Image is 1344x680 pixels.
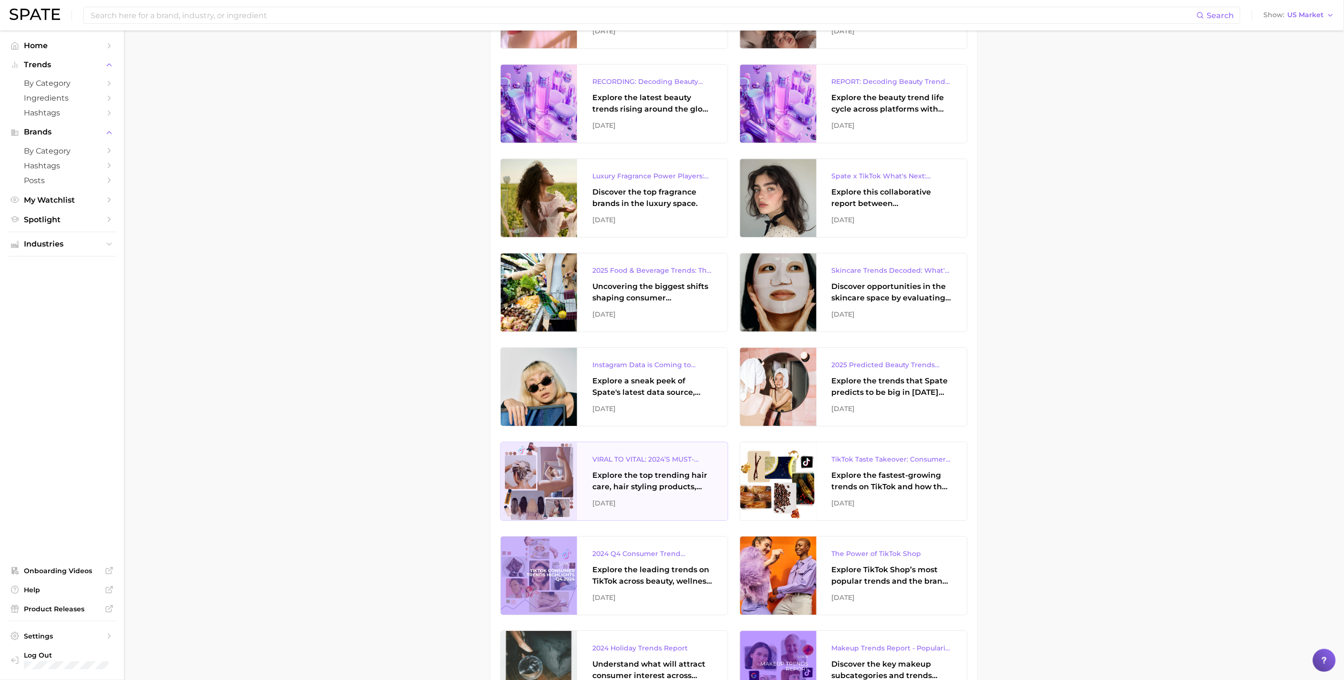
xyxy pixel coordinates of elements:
[24,161,100,170] span: Hashtags
[592,564,713,587] div: Explore the leading trends on TikTok across beauty, wellness, food & beverage, and personal care.
[832,564,952,587] div: Explore TikTok Shop’s most popular trends and the brands dominating the social commerce platform.
[740,253,968,332] a: Skincare Trends Decoded: What's Popular According to Google Search & TikTokDiscover opportunities...
[592,375,713,398] div: Explore a sneak peek of Spate's latest data source, Instagram, through this spotlight report.
[832,186,952,209] div: Explore this collaborative report between [PERSON_NAME] and TikTok to explore the next big beauty...
[592,642,713,654] div: 2024 Holiday Trends Report
[24,605,100,613] span: Product Releases
[24,128,100,136] span: Brands
[24,567,100,575] span: Onboarding Videos
[832,497,952,509] div: [DATE]
[24,240,100,248] span: Industries
[8,629,116,643] a: Settings
[592,25,713,37] div: [DATE]
[8,125,116,139] button: Brands
[8,105,116,120] a: Hashtags
[592,359,713,371] div: Instagram Data is Coming to Spate
[24,196,100,205] span: My Watchlist
[1261,9,1337,21] button: ShowUS Market
[592,403,713,414] div: [DATE]
[8,144,116,158] a: by Category
[592,76,713,87] div: RECORDING: Decoding Beauty Trends & Platform Dynamics on Google, TikTok & Instagram
[8,91,116,105] a: Ingredients
[832,548,952,559] div: The Power of TikTok Shop
[592,548,713,559] div: 2024 Q4 Consumer Trend Highlights (TikTok)
[24,176,100,185] span: Posts
[1207,11,1234,20] span: Search
[500,442,728,521] a: VIRAL TO VITAL: 2024’S MUST-KNOW HAIR TRENDS ON TIKTOKExplore the top trending hair care, hair st...
[24,93,100,103] span: Ingredients
[8,193,116,207] a: My Watchlist
[8,158,116,173] a: Hashtags
[24,146,100,155] span: by Category
[832,170,952,182] div: Spate x TikTok What's Next: Beauty Edition
[8,583,116,597] a: Help
[832,375,952,398] div: Explore the trends that Spate predicts to be big in [DATE] across the skin, hair, makeup, body, a...
[592,186,713,209] div: Discover the top fragrance brands in the luxury space.
[500,536,728,615] a: 2024 Q4 Consumer Trend Highlights (TikTok)Explore the leading trends on TikTok across beauty, wel...
[592,92,713,115] div: Explore the latest beauty trends rising around the globe and gain a clear understanding of consum...
[592,120,713,131] div: [DATE]
[592,309,713,320] div: [DATE]
[740,347,968,426] a: 2025 Predicted Beauty Trends ReportExplore the trends that Spate predicts to be big in [DATE] acr...
[740,158,968,237] a: Spate x TikTok What's Next: Beauty EditionExplore this collaborative report between [PERSON_NAME]...
[24,61,100,69] span: Trends
[24,651,109,659] span: Log Out
[8,58,116,72] button: Trends
[832,309,952,320] div: [DATE]
[592,170,713,182] div: Luxury Fragrance Power Players: Consumers’ Brand Favorites
[832,359,952,371] div: 2025 Predicted Beauty Trends Report
[8,237,116,251] button: Industries
[740,64,968,143] a: REPORT: Decoding Beauty Trends & Platform Dynamics on Google, TikTok & InstagramExplore the beaut...
[24,586,100,594] span: Help
[500,347,728,426] a: Instagram Data is Coming to SpateExplore a sneak peek of Spate's latest data source, Instagram, t...
[8,602,116,616] a: Product Releases
[8,38,116,53] a: Home
[8,212,116,227] a: Spotlight
[24,632,100,640] span: Settings
[8,173,116,188] a: Posts
[24,215,100,224] span: Spotlight
[832,281,952,304] div: Discover opportunities in the skincare space by evaluating the face product and face concerns dri...
[592,592,713,603] div: [DATE]
[10,9,60,20] img: SPATE
[500,158,728,237] a: Luxury Fragrance Power Players: Consumers’ Brand FavoritesDiscover the top fragrance brands in th...
[24,108,100,117] span: Hashtags
[832,642,952,654] div: Makeup Trends Report - Popularity Index
[8,564,116,578] a: Onboarding Videos
[500,64,728,143] a: RECORDING: Decoding Beauty Trends & Platform Dynamics on Google, TikTok & InstagramExplore the la...
[832,265,952,276] div: Skincare Trends Decoded: What's Popular According to Google Search & TikTok
[24,79,100,88] span: by Category
[592,214,713,226] div: [DATE]
[740,536,968,615] a: The Power of TikTok ShopExplore TikTok Shop’s most popular trends and the brands dominating the s...
[832,453,952,465] div: TikTok Taste Takeover: Consumers' Favorite Flavors
[832,92,952,115] div: Explore the beauty trend life cycle across platforms with exclusive insights from Spate’s Popular...
[592,453,713,465] div: VIRAL TO VITAL: 2024’S MUST-KNOW HAIR TRENDS ON TIKTOK
[8,648,116,672] a: Log out. Currently logged in with e-mail vy_dong@cotyinc.com.
[832,470,952,493] div: Explore the fastest-growing trends on TikTok and how they reveal consumers' growing preferences.
[832,403,952,414] div: [DATE]
[90,7,1197,23] input: Search here for a brand, industry, or ingredient
[1264,12,1285,18] span: Show
[832,120,952,131] div: [DATE]
[1288,12,1324,18] span: US Market
[592,497,713,509] div: [DATE]
[500,253,728,332] a: 2025 Food & Beverage Trends: The Biggest Trends According to TikTok & Google SearchUncovering the...
[832,592,952,603] div: [DATE]
[592,470,713,493] div: Explore the top trending hair care, hair styling products, and hair colors driving the TikTok hai...
[832,76,952,87] div: REPORT: Decoding Beauty Trends & Platform Dynamics on Google, TikTok & Instagram
[24,41,100,50] span: Home
[832,25,952,37] div: [DATE]
[8,76,116,91] a: by Category
[592,265,713,276] div: 2025 Food & Beverage Trends: The Biggest Trends According to TikTok & Google Search
[592,281,713,304] div: Uncovering the biggest shifts shaping consumer preferences.
[832,214,952,226] div: [DATE]
[740,442,968,521] a: TikTok Taste Takeover: Consumers' Favorite FlavorsExplore the fastest-growing trends on TikTok an...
